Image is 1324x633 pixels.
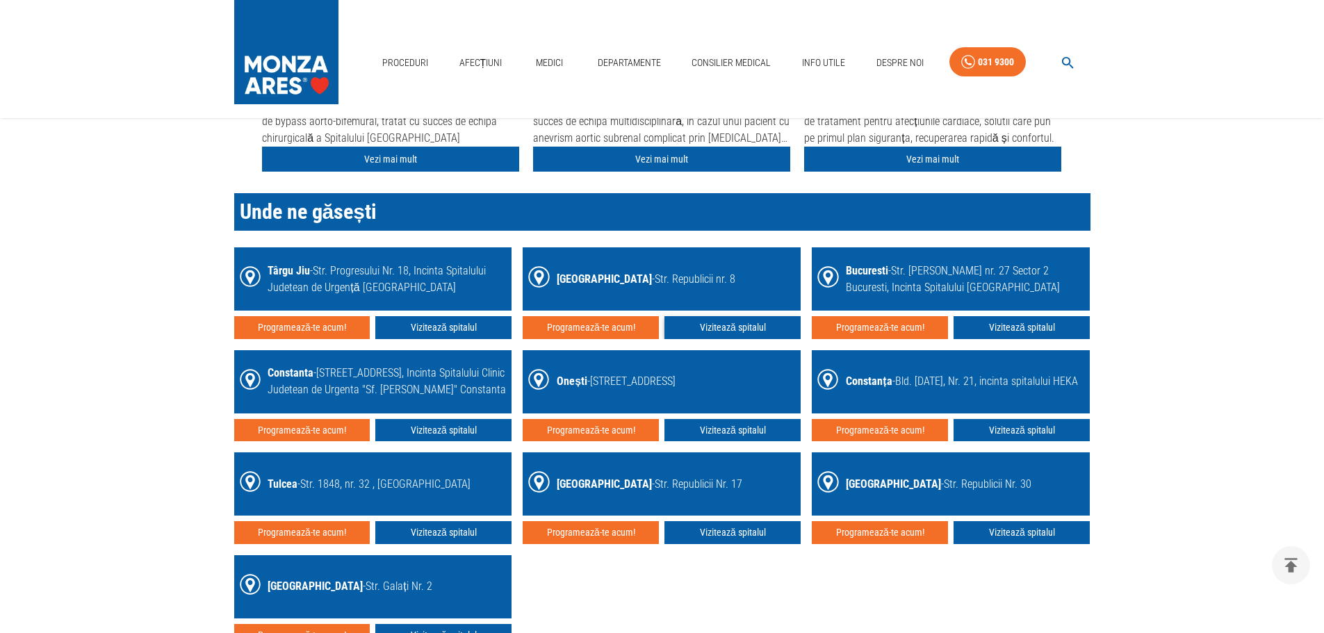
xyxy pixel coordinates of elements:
[262,147,519,172] a: Vezi mai mult
[812,419,948,442] button: Programează-te acum!
[804,147,1061,172] a: Vezi mai mult
[557,375,587,388] span: Onești
[375,316,512,339] a: Vizitează spitalul
[686,49,776,77] a: Consilier Medical
[812,316,948,339] button: Programează-te acum!
[377,49,434,77] a: Proceduri
[533,147,790,172] a: Vezi mai mult
[268,366,313,379] span: Constanta
[846,477,941,491] span: [GEOGRAPHIC_DATA]
[846,373,1077,390] div: - Bld. [DATE], Nr. 21, incinta spitalului HEKA
[557,271,735,288] div: - Str. Republicii nr. 8
[454,49,508,77] a: Afecțiuni
[557,477,652,491] span: [GEOGRAPHIC_DATA]
[796,49,851,77] a: Info Utile
[804,97,1061,147] div: La MONZA ARES pacienții beneficiază de soluții moderne de tratament pentru afecțiunile cardiace, ...
[533,97,790,147] div: O intervenție majoră în chirurgia vasculară, finalizată cu succes de echipa multidisciplinară, în...
[262,97,519,147] div: Un caz complex de ischemie mezenterică și antecedente de bypass aorto-bifemural, tratat cu succes...
[268,263,506,296] div: - Str. Progresului Nr. 18, Incinta Spitalului Judetean de Urgență [GEOGRAPHIC_DATA]
[846,263,1084,296] div: - Str. [PERSON_NAME] nr. 27 Sector 2 Bucuresti, Incinta Spitalului [GEOGRAPHIC_DATA]
[846,375,892,388] span: Constanța
[268,477,297,491] span: Tulcea
[523,316,659,339] button: Programează-te acum!
[375,521,512,544] a: Vizitează spitalul
[557,373,676,390] div: - [STREET_ADDRESS]
[268,579,363,593] span: [GEOGRAPHIC_DATA]
[846,264,888,277] span: Bucuresti
[592,49,667,77] a: Departamente
[234,521,370,544] button: Programează-te acum!
[268,476,471,493] div: - Str. 1848, nr. 32 , [GEOGRAPHIC_DATA]
[557,272,652,286] span: [GEOGRAPHIC_DATA]
[234,316,370,339] button: Programează-te acum!
[664,521,801,544] a: Vizitează spitalul
[954,521,1090,544] a: Vizitează spitalul
[268,578,432,595] div: - Str. Galați Nr. 2
[1272,546,1310,584] button: delete
[812,521,948,544] button: Programează-te acum!
[664,316,801,339] a: Vizitează spitalul
[949,47,1026,77] a: 031 9300
[268,365,506,398] div: - [STREET_ADDRESS], Incinta Spitalului Clinic Judetean de Urgenta "Sf. [PERSON_NAME]" Constanta
[954,419,1090,442] a: Vizitează spitalul
[268,264,310,277] span: Târgu Jiu
[234,419,370,442] button: Programează-te acum!
[871,49,929,77] a: Despre Noi
[375,419,512,442] a: Vizitează spitalul
[954,316,1090,339] a: Vizitează spitalul
[978,54,1014,71] div: 031 9300
[557,476,742,493] div: - Str. Republicii Nr. 17
[846,476,1031,493] div: - Str. Republicii Nr. 30
[528,49,572,77] a: Medici
[664,419,801,442] a: Vizitează spitalul
[523,419,659,442] button: Programează-te acum!
[240,199,377,224] span: Unde ne găsești
[523,521,659,544] button: Programează-te acum!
